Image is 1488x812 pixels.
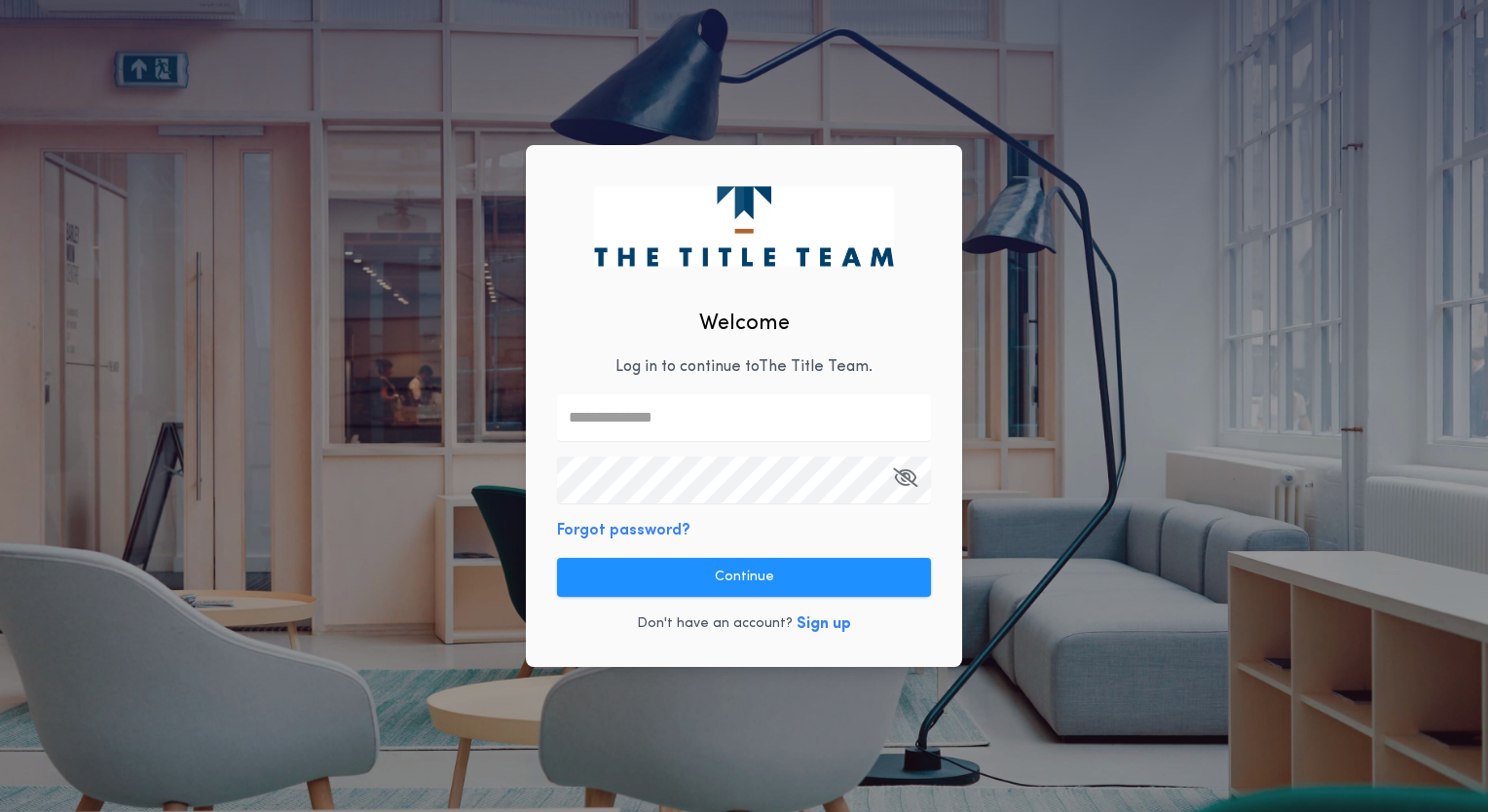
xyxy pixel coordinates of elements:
[797,612,851,636] button: Sign up
[637,614,793,634] p: Don't have an account?
[594,186,893,266] img: logo
[557,558,931,597] button: Continue
[557,519,690,542] button: Forgot password?
[699,308,790,340] h2: Welcome
[615,355,873,379] p: Log in to continue to The Title Team .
